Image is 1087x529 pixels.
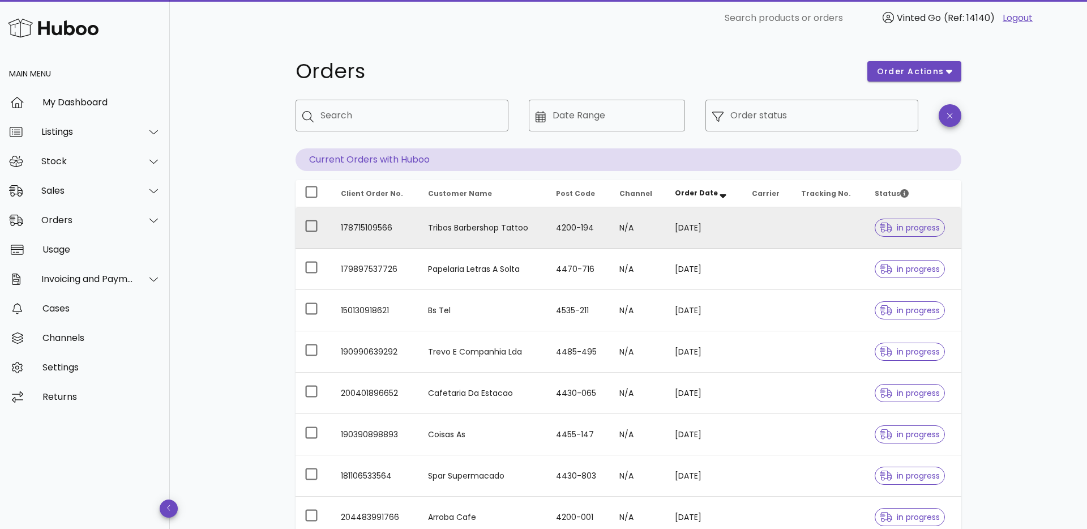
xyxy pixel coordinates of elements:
td: Spar Supermacado [419,455,547,497]
span: Client Order No. [341,189,403,198]
td: [DATE] [666,373,743,414]
td: Cafetaria Da Estacao [419,373,547,414]
td: Trevo E Companhia Lda [419,331,547,373]
th: Client Order No. [332,180,419,207]
p: Current Orders with Huboo [296,148,961,171]
div: Listings [41,126,134,137]
td: Papelaria Letras A Solta [419,249,547,290]
th: Post Code [547,180,611,207]
span: in progress [880,389,940,397]
th: Tracking No. [792,180,866,207]
img: Huboo Logo [8,16,99,40]
td: [DATE] [666,455,743,497]
span: in progress [880,348,940,356]
th: Carrier [743,180,793,207]
div: Cases [42,303,161,314]
div: Usage [42,244,161,255]
td: 181106533564 [332,455,419,497]
span: Status [875,189,909,198]
th: Status [866,180,961,207]
td: [DATE] [666,249,743,290]
td: Coisas As [419,414,547,455]
td: N/A [610,207,665,249]
td: 4485-495 [547,331,611,373]
td: 150130918621 [332,290,419,331]
td: 178715109566 [332,207,419,249]
td: N/A [610,455,665,497]
span: in progress [880,430,940,438]
span: order actions [876,66,944,78]
td: [DATE] [666,290,743,331]
span: in progress [880,306,940,314]
h1: Orders [296,61,854,82]
td: [DATE] [666,414,743,455]
span: Customer Name [428,189,492,198]
div: Orders [41,215,134,225]
th: Channel [610,180,665,207]
td: 4455-147 [547,414,611,455]
td: 200401896652 [332,373,419,414]
div: Sales [41,185,134,196]
td: N/A [610,331,665,373]
span: (Ref: 14140) [944,11,995,24]
td: [DATE] [666,207,743,249]
td: Tribos Barbershop Tattoo [419,207,547,249]
span: in progress [880,265,940,273]
div: Stock [41,156,134,167]
td: N/A [610,249,665,290]
th: Customer Name [419,180,547,207]
div: Returns [42,391,161,402]
span: in progress [880,513,940,521]
td: 179897537726 [332,249,419,290]
td: N/A [610,414,665,455]
td: N/A [610,373,665,414]
td: 190390898893 [332,414,419,455]
th: Order Date: Sorted descending. Activate to remove sorting. [666,180,743,207]
a: Logout [1003,11,1033,25]
span: Vinted Go [897,11,941,24]
div: Settings [42,362,161,373]
span: Post Code [556,189,595,198]
td: 190990639292 [332,331,419,373]
td: 4535-211 [547,290,611,331]
div: Channels [42,332,161,343]
div: Invoicing and Payments [41,274,134,284]
td: 4430-065 [547,373,611,414]
span: Channel [619,189,652,198]
span: in progress [880,472,940,480]
td: 4430-803 [547,455,611,497]
button: order actions [867,61,961,82]
td: 4470-716 [547,249,611,290]
td: 4200-194 [547,207,611,249]
span: Carrier [752,189,780,198]
div: My Dashboard [42,97,161,108]
span: in progress [880,224,940,232]
td: N/A [610,290,665,331]
span: Order Date [675,188,718,198]
span: Tracking No. [801,189,851,198]
td: Bs Tel [419,290,547,331]
td: [DATE] [666,331,743,373]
